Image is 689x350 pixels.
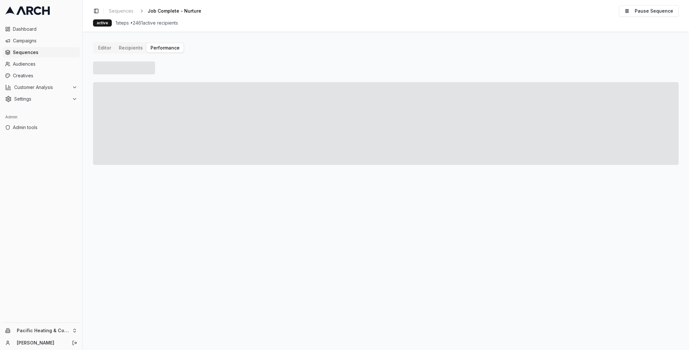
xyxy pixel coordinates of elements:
span: Admin tools [13,124,77,131]
a: Sequences [3,47,80,58]
a: Creatives [3,71,80,81]
span: Settings [14,96,69,102]
a: [PERSON_NAME] [17,340,65,346]
a: Sequences [106,6,136,16]
button: Editor [94,43,115,52]
div: Admin [3,112,80,122]
span: Sequences [13,49,77,56]
a: Dashboard [3,24,80,34]
a: Audiences [3,59,80,69]
button: Recipients [115,43,147,52]
button: Settings [3,94,80,104]
button: Pause Sequence [619,5,679,17]
button: Performance [147,43,183,52]
button: Customer Analysis [3,82,80,93]
button: Pacific Heating & Cooling [3,325,80,336]
span: Dashboard [13,26,77,32]
span: Sequences [109,8,133,14]
span: Campaigns [13,38,77,44]
div: active [93,19,112,27]
span: 1 steps • 2461 active recipients [116,20,178,26]
a: Campaigns [3,36,80,46]
span: Creatives [13,72,77,79]
span: Customer Analysis [14,84,69,91]
span: Pacific Heating & Cooling [17,328,69,334]
span: Job Complete - Nurture [148,8,201,14]
nav: breadcrumb [106,6,212,16]
span: Audiences [13,61,77,67]
button: Log out [70,338,79,347]
a: Admin tools [3,122,80,133]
